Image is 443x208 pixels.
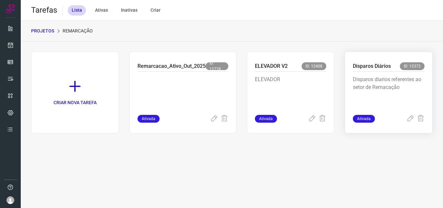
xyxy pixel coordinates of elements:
span: ID: 12372 [400,62,425,70]
p: ELEVADOR [255,76,327,108]
img: avatar-user-boy.jpg [6,196,14,204]
div: Inativas [117,5,141,16]
p: Disparos diarios referentes ao setor de Remacação [353,76,425,108]
h2: Tarefas [31,6,57,15]
span: Ativada [255,115,277,123]
p: PROJETOS [31,28,54,34]
p: CRIAR NOVA TAREFA [54,99,97,106]
span: Ativada [353,115,375,123]
a: CRIAR NOVA TAREFA [31,52,119,133]
p: ELEVADOR V2 [255,62,288,70]
div: Lista [68,5,86,16]
p: Disparos Diários [353,62,391,70]
span: ID: 12778 [206,62,228,70]
p: Remarcacao_Ativo_Out_2025 [138,62,206,70]
div: Criar [147,5,164,16]
div: Ativas [91,5,112,16]
span: ID: 12408 [302,62,326,70]
p: Remarcação [63,28,93,34]
img: Logo [6,4,15,14]
span: Ativada [138,115,160,123]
